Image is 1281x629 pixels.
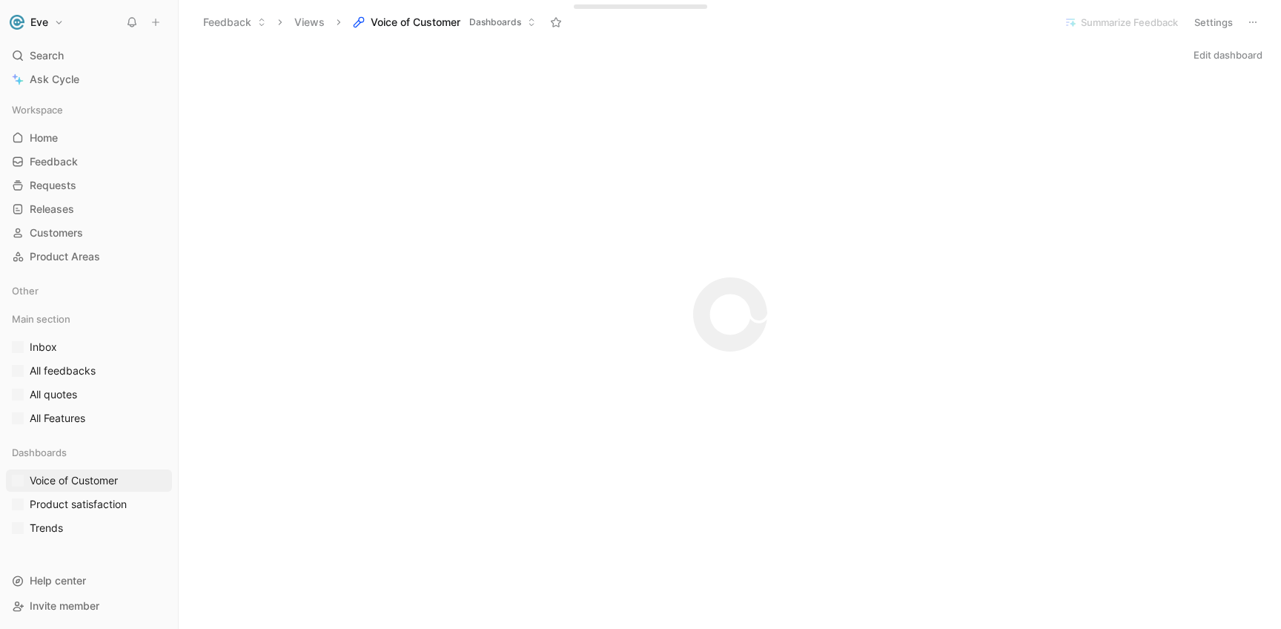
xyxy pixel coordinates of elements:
span: All quotes [30,387,77,402]
button: Edit dashboard [1187,45,1269,65]
a: Requests [6,174,172,197]
a: Product Areas [6,246,172,268]
a: Ask Cycle [6,68,172,90]
button: EveEve [6,12,67,33]
div: Other [6,280,172,302]
h1: Eve [30,16,48,29]
button: Views [288,11,331,33]
span: Ask Cycle [30,70,79,88]
span: Product Areas [30,249,100,264]
span: Trends [30,521,63,536]
span: Feedback [30,154,78,169]
div: Workspace [6,99,172,121]
div: Search [6,45,172,67]
span: All Features [30,411,85,426]
span: Dashboards [469,15,521,30]
img: Eve [10,15,24,30]
div: Dashboards [6,441,172,464]
button: Summarize Feedback [1058,12,1185,33]
span: Home [30,131,58,145]
span: Search [30,47,64,65]
a: All feedbacks [6,360,172,382]
div: Invite member [6,595,172,617]
span: Requests [30,178,76,193]
a: Inbox [6,336,172,358]
button: Settings [1188,12,1239,33]
a: Trends [6,517,172,539]
div: Main sectionInboxAll feedbacksAll quotesAll Features [6,308,172,429]
span: Workspace [12,102,63,117]
span: Inbox [30,340,57,355]
a: All quotes [6,383,172,406]
button: Voice of CustomerDashboards [346,11,543,33]
div: Other [6,280,172,306]
a: Product satisfaction [6,493,172,516]
a: Voice of Customer [6,470,172,492]
span: Product satisfaction [30,497,127,512]
div: DashboardsVoice of CustomerProduct satisfactionTrends [6,441,172,539]
a: Releases [6,198,172,220]
span: Customers [30,225,83,240]
span: Invite member [30,599,99,612]
a: Feedback [6,151,172,173]
a: All Features [6,407,172,429]
a: Home [6,127,172,149]
a: Customers [6,222,172,244]
span: Voice of Customer [30,473,118,488]
span: Voice of Customer [371,15,460,30]
div: Help center [6,570,172,592]
span: Other [12,283,39,298]
button: Feedback [196,11,273,33]
div: Main section [6,308,172,330]
span: All feedbacks [30,363,96,378]
span: Dashboards [12,445,67,460]
span: Main section [12,312,70,326]
span: Help center [30,574,86,587]
span: Releases [30,202,74,217]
